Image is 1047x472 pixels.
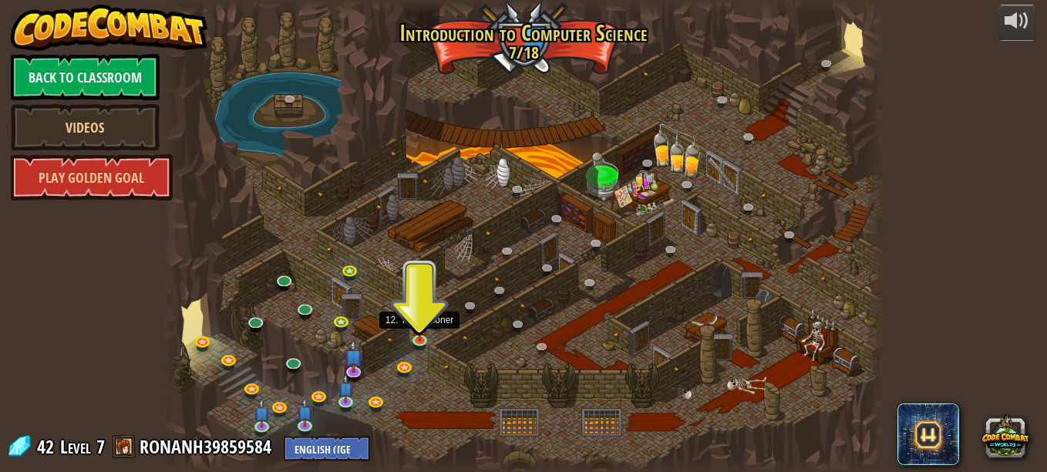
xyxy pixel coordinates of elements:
[140,434,276,459] a: RONANH39859584
[11,5,208,51] img: CodeCombat - Learn how to code by playing a game
[11,104,160,150] a: Videos
[37,434,59,459] span: 42
[337,374,354,403] img: level-banner-unstarted-subscriber.png
[297,398,314,426] img: level-banner-unstarted-subscriber.png
[11,154,173,201] a: Play Golden Goal
[998,5,1036,41] button: Adjust volume
[344,339,363,373] img: level-banner-unstarted-subscriber.png
[96,434,105,459] span: 7
[60,434,91,460] span: Level
[11,54,160,100] a: Back to Classroom
[253,399,270,427] img: level-banner-unstarted-subscriber.png
[412,313,429,342] img: level-banner-started.png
